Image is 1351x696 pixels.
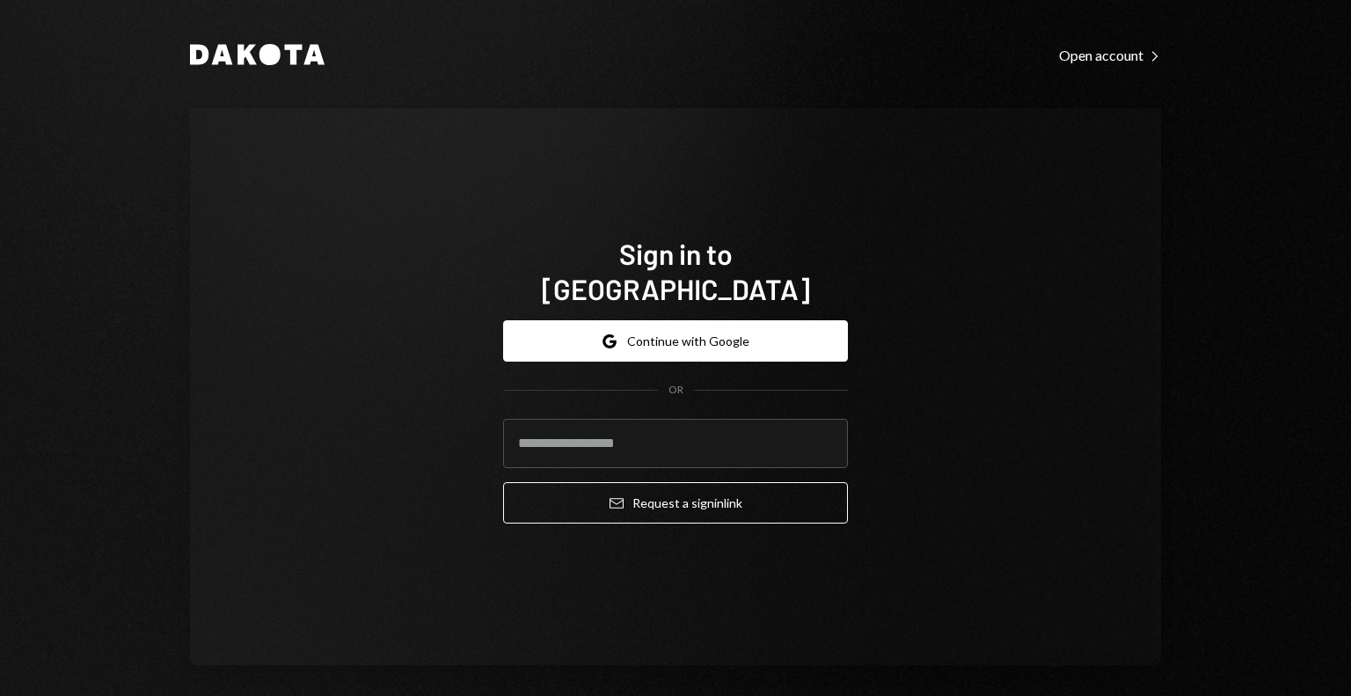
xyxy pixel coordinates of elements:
a: Open account [1059,45,1161,64]
h1: Sign in to [GEOGRAPHIC_DATA] [503,236,848,306]
div: Open account [1059,47,1161,64]
div: OR [668,383,683,398]
button: Request a signinlink [503,482,848,524]
button: Continue with Google [503,320,848,362]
